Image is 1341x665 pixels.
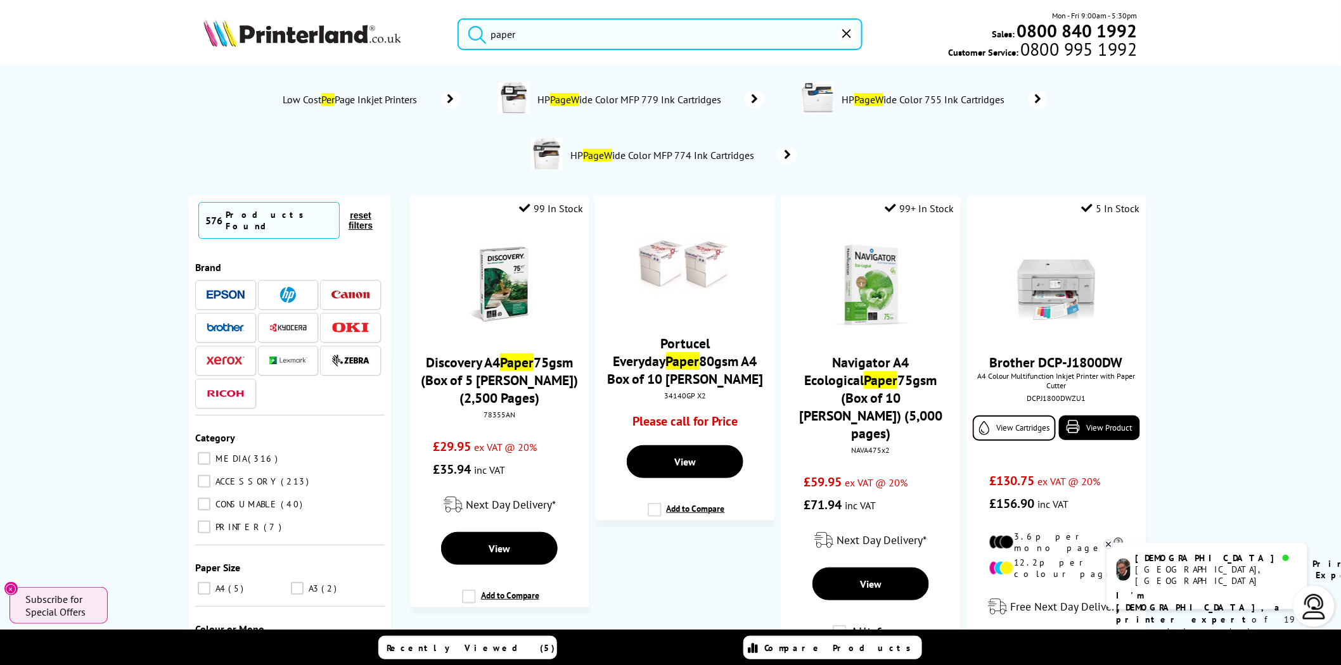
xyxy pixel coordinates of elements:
span: View [489,542,510,555]
img: Lexmark [269,357,307,364]
span: HP ide Color MFP 779 Ink Cartridges [536,93,726,106]
span: Next Day Delivery* [466,497,556,512]
img: 4PZ45A-conspage.jpg [498,82,530,114]
p: of 19 years! I can help you choose the right product [1117,590,1298,662]
span: A4 [212,583,227,594]
span: ex VAT @ 20% [474,441,537,453]
div: NAVA475x2 [790,445,951,455]
div: 78355AN [420,410,580,419]
mark: Paper [500,353,534,371]
img: Zebra [331,354,369,367]
span: £29.95 [433,438,471,455]
mark: Paper [666,352,700,370]
mark: PageW [550,93,579,106]
span: £59.95 [804,474,842,490]
a: Low CostPerPage Inkjet Printers [281,91,460,108]
img: 34147GP-X2THUMB.jpg [823,237,918,332]
span: 213 [281,476,312,487]
button: Close [4,581,18,596]
label: Add to Compare [833,625,910,649]
button: reset filters [340,210,382,231]
span: 5 [228,583,247,594]
span: inc VAT [474,464,505,476]
span: Sales: [992,28,1015,40]
div: modal_delivery [416,487,583,522]
div: DCPJ1800DWZU1 [976,393,1136,403]
span: £71.94 [804,497,842,513]
a: Portucel EverydayPaper80gsm A4 Box of 10 [PERSON_NAME] [607,334,763,388]
img: Xerox [207,356,245,365]
span: MEDIA [212,453,247,464]
span: HP ide Color MFP 774 Ink Cartridges [569,149,759,161]
div: 5 In Stock [1082,202,1140,215]
a: Recently Viewed (5) [378,636,557,659]
span: 576 [205,214,222,227]
span: Colour or Mono [195,623,264,635]
div: Products Found [226,209,333,232]
img: Brother [207,323,245,332]
input: A3 2 [291,582,304,595]
span: 316 [248,453,281,464]
div: modal_delivery [973,589,1139,624]
a: HPPageWide Color MFP 774 Ink Cartridges [569,138,797,172]
input: ACCESSORY 213 [198,475,210,488]
li: 3.6p per mono page [989,531,1123,554]
span: £130.75 [989,472,1034,489]
span: 2 [321,583,340,594]
img: 4PZ47A-conspage.jpg [802,82,834,114]
span: View [860,578,882,590]
div: 99+ In Stock [885,202,954,215]
img: chris-livechat.png [1117,559,1131,581]
a: Discovery A4Paper75gsm (Box of 5 [PERSON_NAME]) (2,500 Pages) [421,353,578,407]
mark: PageW [583,149,612,161]
a: Compare Products [743,636,922,659]
a: Navigator A4 EcologicalPaper75gsm (Box of 10 [PERSON_NAME]) (5,000 pages) [799,353,942,442]
li: 12.2p per colour page [989,557,1123,579]
span: View [674,455,696,468]
img: OKI [331,322,369,333]
span: Subscribe for Special Offers [25,593,95,618]
a: View Cartridges [973,415,1056,441]
span: HP ide Color 755 Ink Cartridges [840,93,1010,106]
span: Customer Service: [948,43,1137,58]
mark: Paper [864,371,897,389]
a: 0800 840 1992 [1015,25,1138,37]
img: Discovery-Paper-A4-75gsm-small.jpg [452,237,547,332]
span: Free Next Day Delivery* [1010,599,1124,614]
span: Recently Viewed (5) [387,642,555,654]
span: Compare Products [764,642,918,654]
a: View [627,445,743,478]
mark: PageW [854,93,883,106]
span: 0800 995 1992 [1018,43,1137,55]
span: Low Cost Page Inkjet Printers [281,93,422,106]
div: modal_delivery [787,522,954,558]
img: user-headset-light.svg [1302,594,1327,619]
img: Canon [331,291,369,299]
input: CONSUMABLE 40 [198,498,210,510]
a: Brother DCP-J1800DW [990,353,1123,371]
span: inc VAT [1037,498,1068,510]
span: ex VAT @ 20% [1037,475,1100,488]
img: Ricoh [207,390,245,397]
div: Please call for Price [619,413,752,436]
b: I'm [DEMOGRAPHIC_DATA], a printer expert [1117,590,1284,625]
span: Mon - Fri 9:00am - 5:30pm [1053,9,1138,22]
div: [DEMOGRAPHIC_DATA] [1136,552,1297,564]
input: A4 5 [198,582,210,595]
mark: Per [321,93,335,106]
span: £35.94 [433,461,471,478]
span: Paper Size [195,561,240,574]
a: HPPageWide Color MFP 779 Ink Cartridges [536,82,764,117]
span: inc VAT [845,499,876,512]
label: Add to Compare [648,503,725,527]
a: View [441,532,558,565]
img: Printerland Logo [203,19,401,47]
label: Add to Compare [462,590,539,614]
div: 99 In Stock [519,202,583,215]
div: 34140GP X2 [605,391,765,400]
span: A3 [305,583,320,594]
a: Printerland Logo [203,19,441,49]
img: 4PZ43A-conspage.jpg [531,138,563,170]
input: Search product or [458,18,863,50]
div: [GEOGRAPHIC_DATA], [GEOGRAPHIC_DATA] [1136,564,1297,586]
